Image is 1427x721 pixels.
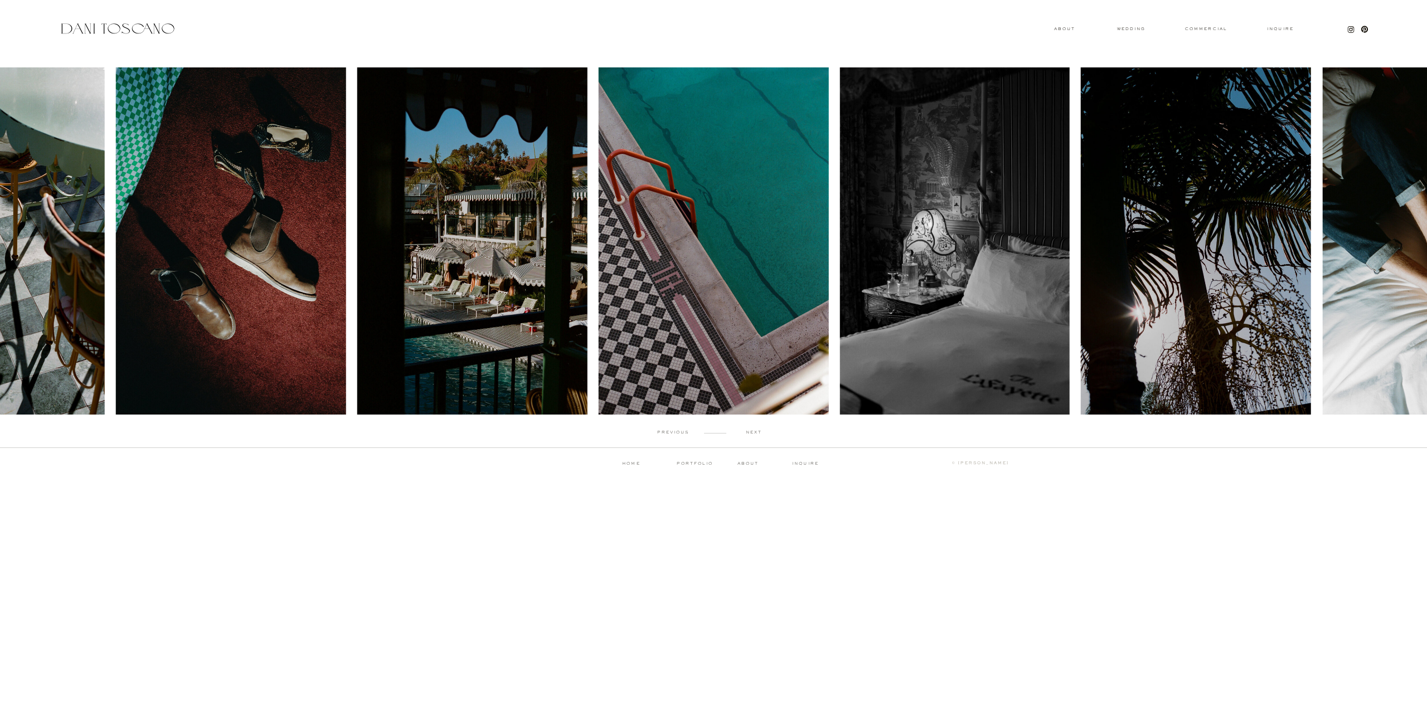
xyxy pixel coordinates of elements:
a: home [604,461,659,466]
p: previous [645,430,701,435]
p: next [726,430,782,435]
a: inquire [788,461,823,467]
b: © [PERSON_NAME] [952,460,1009,465]
a: portfolio [667,461,722,466]
a: commercial [1181,27,1232,31]
a: Inquire [1263,27,1298,32]
a: wedding [1113,27,1149,31]
a: © [PERSON_NAME] [887,461,1009,466]
a: About [1052,27,1077,31]
a: about [737,461,768,466]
